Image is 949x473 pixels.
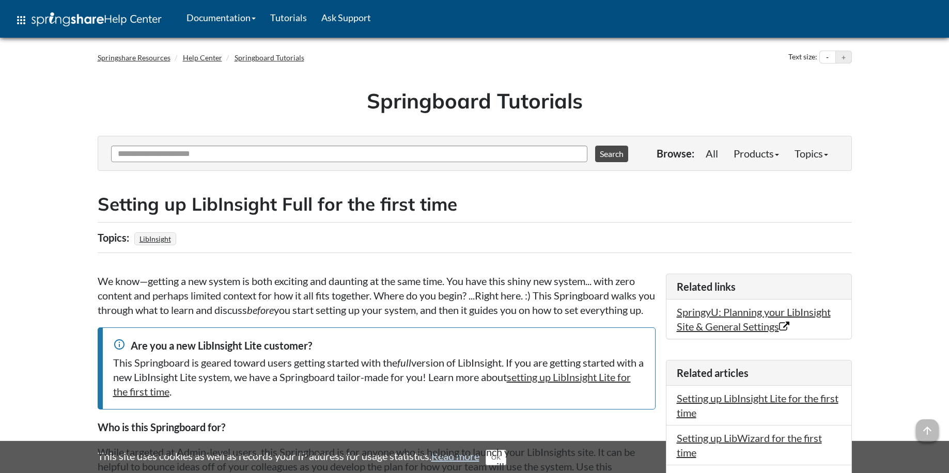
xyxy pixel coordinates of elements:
[104,12,162,25] span: Help Center
[98,53,170,62] a: Springshare Resources
[916,419,939,442] span: arrow_upward
[786,51,819,64] div: Text size:
[916,420,939,433] a: arrow_upward
[8,5,169,36] a: apps Help Center
[595,146,628,162] button: Search
[397,356,411,369] em: full
[787,143,836,164] a: Topics
[87,449,862,465] div: This site uses cookies as well as records your IP address for usage statistics.
[98,421,225,433] strong: Who is this Springboard for?
[657,146,694,161] p: Browse:
[726,143,787,164] a: Products
[98,228,132,247] div: Topics:
[314,5,378,30] a: Ask Support
[698,143,726,164] a: All
[32,12,104,26] img: Springshare
[677,280,736,293] span: Related links
[235,53,304,62] a: Springboard Tutorials
[263,5,314,30] a: Tutorials
[113,338,645,353] div: Are you a new LibInsight Lite customer?
[98,274,656,317] p: We know—getting a new system is both exciting and daunting at the same time. You have this shiny ...
[836,51,851,64] button: Increase text size
[98,192,852,217] h2: Setting up LibInsight Full for the first time
[820,51,835,64] button: Decrease text size
[677,432,822,459] a: Setting up LibWizard for the first time
[183,53,222,62] a: Help Center
[15,14,27,26] span: apps
[179,5,263,30] a: Documentation
[113,338,126,351] span: info
[677,306,831,333] a: SpringyU: Planning your LibInsight Site & General Settings
[677,367,749,379] span: Related articles
[105,86,844,115] h1: Springboard Tutorials
[113,355,645,399] div: This Springboard is geared toward users getting started with the version of LibInsight. If you ar...
[677,392,838,419] a: Setting up LibInsight Lite for the first time
[138,231,173,246] a: LibInsight
[247,304,274,316] em: before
